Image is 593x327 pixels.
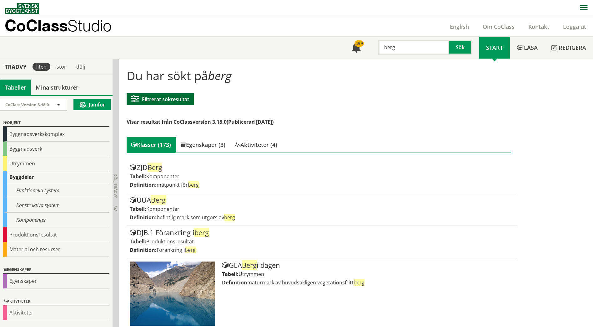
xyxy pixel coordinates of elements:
[130,262,215,326] img: Tabell
[127,93,194,105] button: Filtrerat sökresultat
[130,238,146,245] label: Tabell:
[146,238,194,245] span: Produktionsresultat
[130,205,146,212] label: Tabell:
[3,156,109,171] div: Utrymmen
[130,173,146,180] label: Tabell:
[230,137,282,153] div: Aktiviteter (4)
[31,80,83,95] a: Mina strukturer
[113,174,118,198] span: Dölj trädvy
[53,63,70,71] div: stor
[3,142,109,156] div: Byggnadsverk
[130,214,157,221] label: Definition:
[3,242,109,257] div: Material och resurser
[249,279,364,286] span: naturmark av huvudsakligen vegetationsfritt
[188,181,199,188] span: berg
[176,137,230,153] div: Egenskaper (3)
[521,23,556,30] a: Kontakt
[222,262,514,269] div: GEA i dagen
[479,37,510,59] a: Start
[3,266,109,274] div: Egenskaper
[5,22,112,29] p: CoClass
[127,137,176,153] div: Klasser (173)
[73,99,111,110] button: Jämför
[351,43,361,53] span: Notifikationer
[3,127,109,142] div: Byggnadsverkskomplex
[130,247,157,253] label: Definition:
[208,67,232,84] span: berg
[5,102,49,107] span: CoClass Version 3.18.0
[157,214,235,221] span: befintlig mark som utgörs av
[545,37,593,59] a: Redigera
[378,40,449,55] input: Sök
[157,181,199,188] span: mätpunkt för
[3,227,109,242] div: Produktionsresultat
[146,205,179,212] span: Komponenter
[68,16,112,35] span: Studio
[222,271,239,278] label: Tabell:
[443,23,476,30] a: English
[222,279,249,286] label: Definition:
[344,37,368,59] a: 459
[556,23,593,30] a: Logga ut
[146,173,179,180] span: Komponenter
[3,213,109,227] div: Komponenter
[224,214,235,221] span: berg
[73,63,89,71] div: dölj
[130,181,157,188] label: Definition:
[524,44,538,51] span: Läsa
[3,298,109,305] div: Aktiviteter
[3,274,109,288] div: Egenskaper
[157,247,196,253] span: Förankring i
[510,37,545,59] a: Läsa
[194,228,209,237] span: berg
[5,3,39,14] img: Svensk Byggtjänst
[476,23,521,30] a: Om CoClass
[5,17,125,36] a: CoClassStudio
[185,247,196,253] span: berg
[239,271,264,278] span: Utrymmen
[151,195,166,205] span: Berg
[130,164,514,171] div: ZJD
[130,229,514,236] div: DJB.1 Förankring i
[242,260,257,270] span: Berg
[130,196,514,204] div: UUA
[127,118,227,125] span: Visar resultat från CoClassversion 3.18.0
[486,44,503,51] span: Start
[3,119,109,127] div: Objekt
[354,40,364,47] div: 459
[33,63,50,71] div: liten
[3,198,109,213] div: Konstruktiva system
[227,118,274,125] span: (Publicerad [DATE])
[148,163,162,172] span: Berg
[1,63,30,70] div: Trädvy
[127,69,511,82] h1: Du har sökt på
[354,279,364,286] span: berg
[3,171,109,183] div: Byggdelar
[449,40,472,55] button: Sök
[559,44,586,51] span: Redigera
[3,183,109,198] div: Funktionella system
[3,305,109,320] div: Aktiviteter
